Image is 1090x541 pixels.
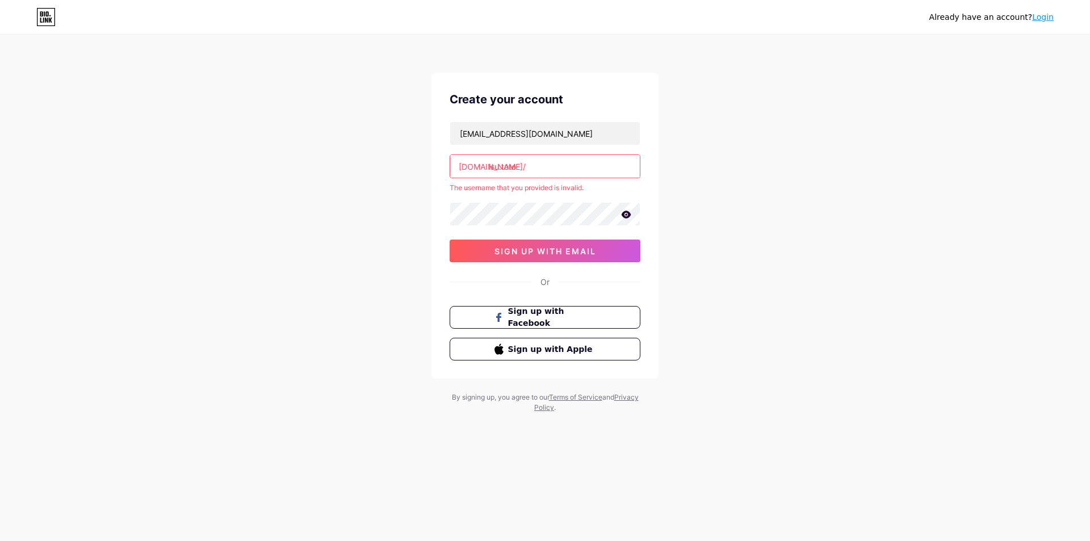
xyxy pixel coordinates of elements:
[549,393,602,401] a: Terms of Service
[450,155,640,178] input: username
[450,91,640,108] div: Create your account
[929,11,1054,23] div: Already have an account?
[540,276,550,288] div: Or
[459,161,526,173] div: [DOMAIN_NAME]/
[448,392,642,413] div: By signing up, you agree to our and .
[450,122,640,145] input: Email
[450,338,640,360] button: Sign up with Apple
[450,183,640,193] div: The username that you provided is invalid.
[450,306,640,329] button: Sign up with Facebook
[508,305,596,329] span: Sign up with Facebook
[1032,12,1054,22] a: Login
[494,246,596,256] span: sign up with email
[450,240,640,262] button: sign up with email
[508,343,596,355] span: Sign up with Apple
